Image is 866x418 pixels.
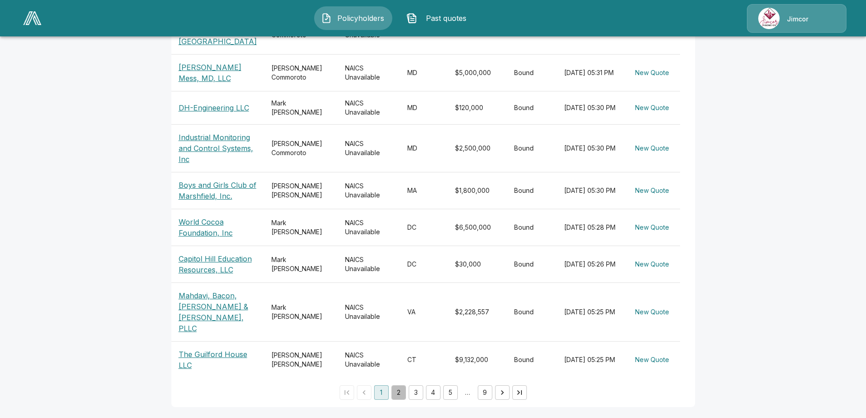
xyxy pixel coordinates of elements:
[448,91,507,125] td: $120,000
[391,385,406,400] button: Go to page 2
[557,172,625,209] td: [DATE] 05:30 PM
[400,55,448,91] td: MD
[507,172,557,209] td: Bound
[400,283,448,342] td: VA
[631,65,673,81] button: New Quote
[448,209,507,246] td: $6,500,000
[557,342,625,378] td: [DATE] 05:25 PM
[23,11,41,25] img: AA Logo
[338,342,400,378] td: NAICS Unavailable
[179,253,257,275] p: Capitol Hill Education Resources, LLC
[631,182,673,199] button: New Quote
[374,385,389,400] button: page 1
[400,6,478,30] button: Past quotes IconPast quotes
[495,385,510,400] button: Go to next page
[448,125,507,172] td: $2,500,000
[271,255,330,273] div: Mark [PERSON_NAME]
[406,13,417,24] img: Past quotes Icon
[338,385,528,400] nav: pagination navigation
[421,13,471,24] span: Past quotes
[338,125,400,172] td: NAICS Unavailable
[179,180,257,201] p: Boys and Girls Club of Marshfield, Inc.
[338,55,400,91] td: NAICS Unavailable
[179,290,257,334] p: Mahdavi, Bacon, [PERSON_NAME] & [PERSON_NAME], PLLC
[631,100,673,116] button: New Quote
[448,342,507,378] td: $9,132,000
[179,349,257,371] p: The Guilford House LLC
[507,55,557,91] td: Bound
[400,172,448,209] td: MA
[557,283,625,342] td: [DATE] 05:25 PM
[448,55,507,91] td: $5,000,000
[478,385,492,400] button: Go to page 9
[557,209,625,246] td: [DATE] 05:28 PM
[507,209,557,246] td: Bound
[507,91,557,125] td: Bound
[338,172,400,209] td: NAICS Unavailable
[631,140,673,157] button: New Quote
[448,283,507,342] td: $2,228,557
[512,385,527,400] button: Go to last page
[338,209,400,246] td: NAICS Unavailable
[314,6,392,30] button: Policyholders IconPolicyholders
[443,385,458,400] button: Go to page 5
[507,246,557,283] td: Bound
[631,352,673,368] button: New Quote
[409,385,423,400] button: Go to page 3
[179,132,257,165] p: Industrial Monitoring and Control Systems, Inc
[338,283,400,342] td: NAICS Unavailable
[461,388,475,397] div: …
[179,102,249,113] p: DH-Engineering LLC
[321,13,332,24] img: Policyholders Icon
[338,246,400,283] td: NAICS Unavailable
[400,125,448,172] td: MD
[338,91,400,125] td: NAICS Unavailable
[631,219,673,236] button: New Quote
[179,62,257,84] p: [PERSON_NAME] Mess, MD, LLC
[271,218,330,237] div: Mark [PERSON_NAME]
[557,55,625,91] td: [DATE] 05:31 PM
[507,125,557,172] td: Bound
[271,139,330,157] div: [PERSON_NAME] Commoroto
[400,342,448,378] td: CT
[400,209,448,246] td: DC
[271,351,330,369] div: [PERSON_NAME] [PERSON_NAME]
[335,13,385,24] span: Policyholders
[557,246,625,283] td: [DATE] 05:26 PM
[400,246,448,283] td: DC
[557,91,625,125] td: [DATE] 05:30 PM
[271,99,330,117] div: Mark [PERSON_NAME]
[631,256,673,273] button: New Quote
[271,181,330,200] div: [PERSON_NAME] [PERSON_NAME]
[179,217,257,238] p: World Cocoa Foundation, Inc
[448,172,507,209] td: $1,800,000
[271,64,330,82] div: [PERSON_NAME] Commoroto
[557,125,625,172] td: [DATE] 05:30 PM
[448,246,507,283] td: $30,000
[507,283,557,342] td: Bound
[400,91,448,125] td: MD
[631,304,673,321] button: New Quote
[271,303,330,321] div: Mark [PERSON_NAME]
[426,385,441,400] button: Go to page 4
[507,342,557,378] td: Bound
